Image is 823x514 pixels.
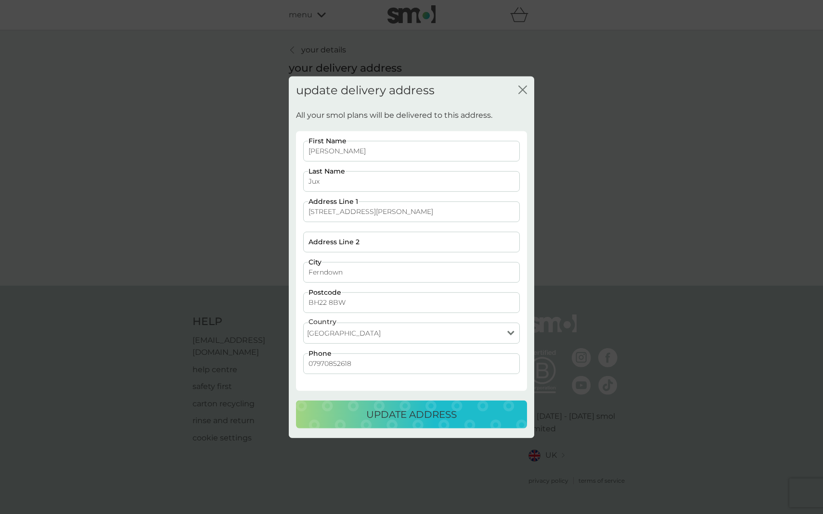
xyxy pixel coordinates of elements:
p: All your smol plans will be delivered to this address. [296,109,492,122]
label: Country [309,318,336,325]
button: update address [296,401,527,428]
button: close [518,85,527,95]
h2: update delivery address [296,83,435,97]
p: update address [366,407,457,422]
